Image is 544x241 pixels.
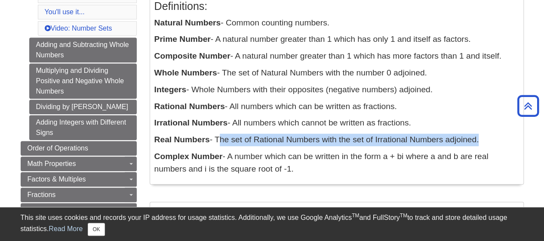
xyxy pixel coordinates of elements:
[28,191,56,198] span: Fractions
[154,152,223,161] b: Complex Number
[29,100,137,114] a: Dividing by [PERSON_NAME]
[21,203,137,218] a: Decimals
[514,100,542,112] a: Back to Top
[154,18,221,27] b: Natural Numbers
[28,160,76,167] span: Math Properties
[29,38,137,63] a: Adding and Subtracting Whole Numbers
[154,150,519,175] p: - A number which can be written in the form a + bi where a and b are real numbers and i is the sq...
[28,207,56,214] span: Decimals
[154,102,225,111] b: Rational Numbers
[154,34,211,44] b: Prime Number
[29,115,137,140] a: Adding Integers with Different Signs
[21,188,137,202] a: Fractions
[45,8,85,16] a: You'll use it...
[154,117,519,129] p: - All numbers which cannot be written as fractions.
[88,223,104,236] button: Close
[154,100,519,113] p: - All numbers which can be written as fractions.
[352,213,359,219] sup: TM
[21,213,524,236] div: This site uses cookies and records your IP address for usage statistics. Additionally, we use Goo...
[154,50,519,63] p: - A natural number greater than 1 which has more factors than 1 and itself.
[150,202,523,227] h2: What does it look like?
[28,144,88,152] span: Order of Operations
[154,51,231,60] b: Composite Number
[49,225,83,232] a: Read More
[21,141,137,156] a: Order of Operations
[21,172,137,187] a: Factors & Multiples
[154,85,187,94] b: Integers
[28,175,86,183] span: Factors & Multiples
[154,67,519,79] p: - The set of Natural Numbers with the number 0 adjoined.
[45,25,112,32] a: Video: Number Sets
[154,84,519,96] p: - Whole Numbers with their opposites (negative numbers) adjoined.
[21,156,137,171] a: Math Properties
[29,63,137,99] a: Multiplying and Dividing Positive and Negative Whole Numbers
[154,135,210,144] b: Real Numbers
[400,213,407,219] sup: TM
[154,68,217,77] b: Whole Numbers
[154,33,519,46] p: - A natural number greater than 1 which has only 1 and itself as factors.
[154,17,519,29] p: - Common counting numbers.
[154,134,519,146] p: - The set of Rational Numbers with the set of Irrational Numbers adjoined.
[154,118,228,127] b: Irrational Numbers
